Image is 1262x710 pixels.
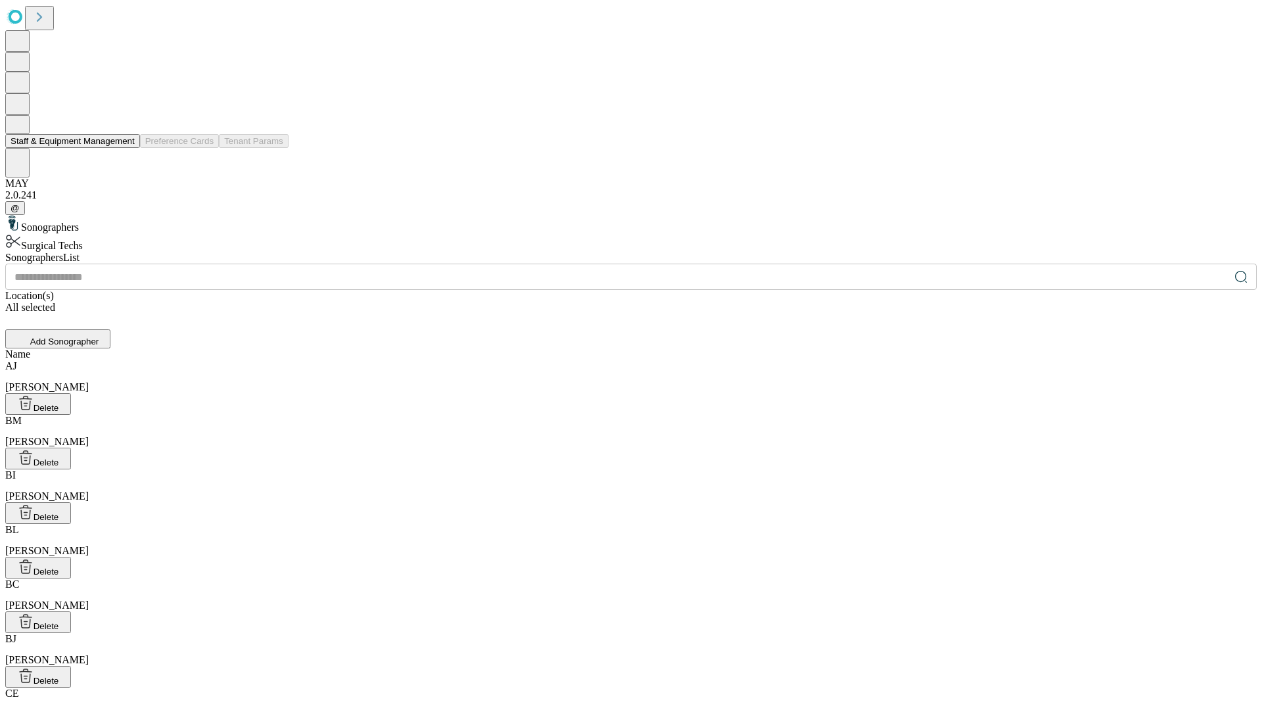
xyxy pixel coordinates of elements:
[5,233,1257,252] div: Surgical Techs
[34,567,59,577] span: Delete
[5,611,71,633] button: Delete
[30,337,99,346] span: Add Sonographer
[5,415,1257,448] div: [PERSON_NAME]
[34,458,59,467] span: Delete
[5,579,19,590] span: BC
[5,348,1257,360] div: Name
[5,252,1257,264] div: Sonographers List
[5,502,71,524] button: Delete
[5,524,1257,557] div: [PERSON_NAME]
[5,393,71,415] button: Delete
[5,134,140,148] button: Staff & Equipment Management
[5,524,18,535] span: BL
[5,290,54,301] span: Location(s)
[5,415,22,426] span: BM
[5,360,17,371] span: AJ
[5,302,1257,314] div: All selected
[5,633,1257,666] div: [PERSON_NAME]
[5,448,71,469] button: Delete
[5,633,16,644] span: BJ
[5,189,1257,201] div: 2.0.241
[11,203,20,213] span: @
[5,329,110,348] button: Add Sonographer
[5,469,16,481] span: BI
[5,469,1257,502] div: [PERSON_NAME]
[5,215,1257,233] div: Sonographers
[34,512,59,522] span: Delete
[5,666,71,688] button: Delete
[34,621,59,631] span: Delete
[5,579,1257,611] div: [PERSON_NAME]
[5,360,1257,393] div: [PERSON_NAME]
[140,134,219,148] button: Preference Cards
[34,403,59,413] span: Delete
[5,177,1257,189] div: MAY
[219,134,289,148] button: Tenant Params
[5,557,71,579] button: Delete
[5,688,18,699] span: CE
[34,676,59,686] span: Delete
[5,201,25,215] button: @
